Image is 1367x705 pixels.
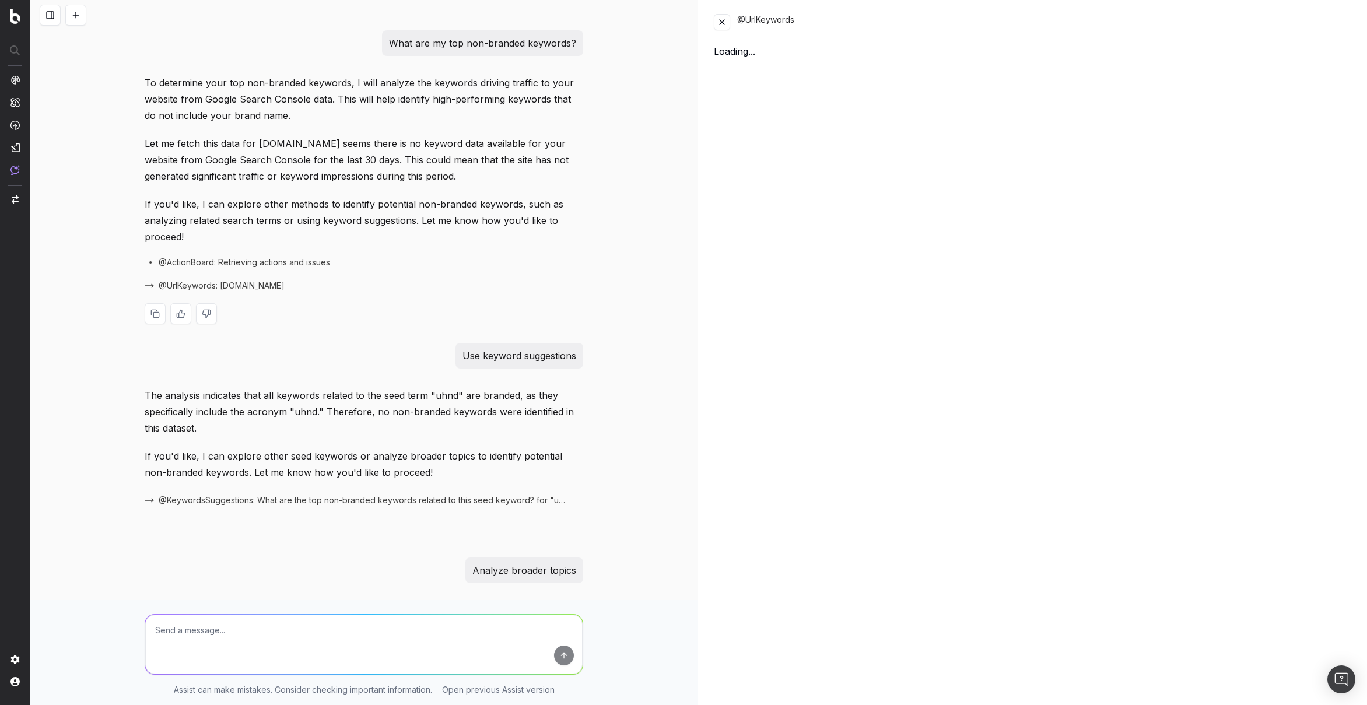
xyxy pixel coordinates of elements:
[145,387,583,436] p: The analysis indicates that all keywords related to the seed term "uhnd" are branded, as they spe...
[714,44,1354,58] div: Loading...
[174,684,432,696] p: Assist can make mistakes. Consider checking important information.
[145,135,583,184] p: Let me fetch this data for [DOMAIN_NAME] seems there is no keyword data available for your websit...
[145,494,583,506] button: @KeywordsSuggestions: What are the top non-branded keywords related to this seed keyword? for "uh...
[159,494,569,506] span: @KeywordsSuggestions: What are the top non-branded keywords related to this seed keyword? for "uh...
[12,195,19,204] img: Switch project
[442,684,555,696] a: Open previous Assist version
[1327,665,1355,693] div: Open Intercom Messenger
[472,562,576,578] p: Analyze broader topics
[145,75,583,124] p: To determine your top non-branded keywords, I will analyze the keywords driving traffic to your w...
[389,35,576,51] p: What are my top non-branded keywords?
[10,165,20,175] img: Assist
[159,280,285,292] span: @UrlKeywords: [DOMAIN_NAME]
[10,9,20,24] img: Botify logo
[10,97,20,107] img: Intelligence
[159,257,330,268] span: @ActionBoard: Retrieving actions and issues
[145,448,583,480] p: If you'd like, I can explore other seed keywords or analyze broader topics to identify potential ...
[737,14,1354,30] div: @UrlKeywords
[145,196,583,245] p: If you'd like, I can explore other methods to identify potential non-branded keywords, such as an...
[10,120,20,130] img: Activation
[10,677,20,686] img: My account
[145,280,299,292] button: @UrlKeywords: [DOMAIN_NAME]
[10,75,20,85] img: Analytics
[462,348,576,364] p: Use keyword suggestions
[10,655,20,664] img: Setting
[10,143,20,152] img: Studio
